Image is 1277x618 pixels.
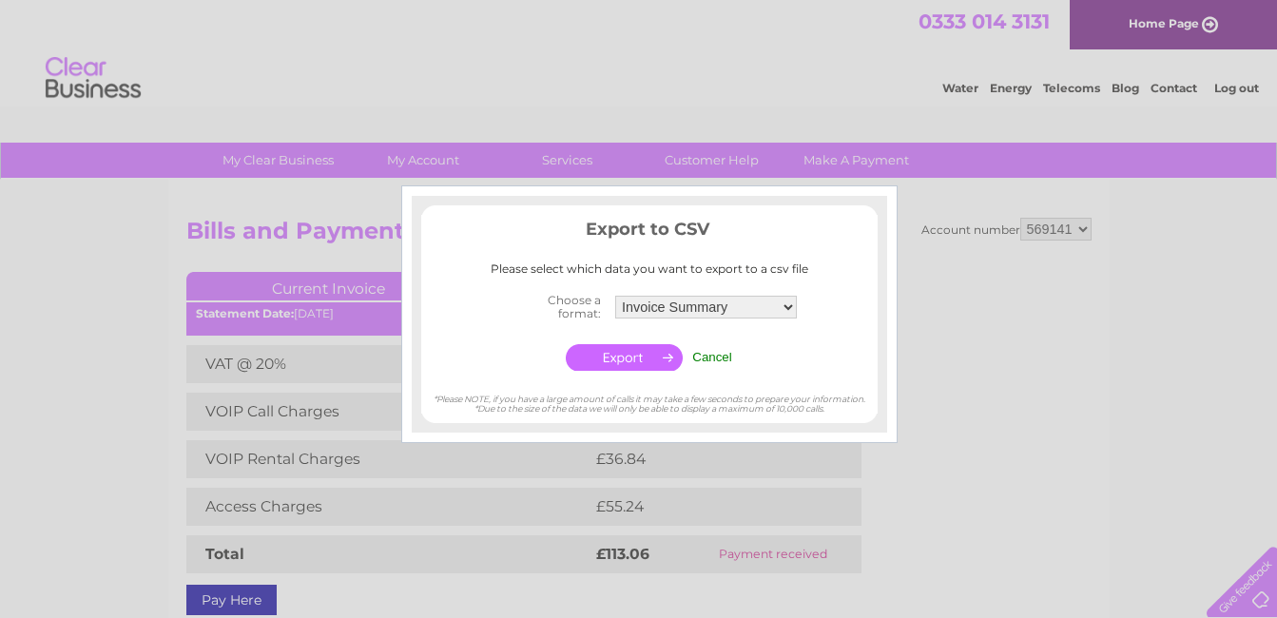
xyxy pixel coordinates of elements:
h3: Export to CSV [421,216,878,249]
a: Log out [1214,81,1259,95]
a: Blog [1112,81,1139,95]
div: Please select which data you want to export to a csv file [421,262,878,276]
th: Choose a format: [496,288,610,326]
a: Contact [1151,81,1197,95]
input: Cancel [692,350,732,364]
a: Energy [990,81,1032,95]
div: Clear Business is a trading name of Verastar Limited (registered in [GEOGRAPHIC_DATA] No. 3667643... [190,10,1089,92]
a: 0333 014 3131 [919,10,1050,33]
a: Telecoms [1043,81,1100,95]
img: logo.png [45,49,142,107]
a: Water [942,81,978,95]
div: *Please NOTE, if you have a large amount of calls it may take a few seconds to prepare your infor... [421,376,878,415]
